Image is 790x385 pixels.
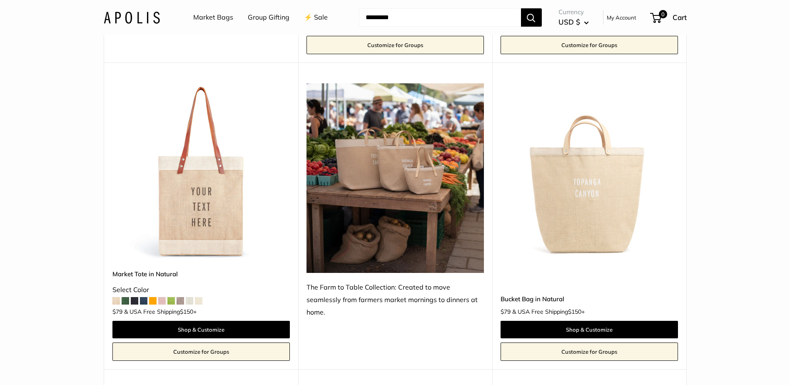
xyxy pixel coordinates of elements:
a: Group Gifting [248,11,289,24]
a: Customize for Groups [501,342,678,361]
a: ⚡️ Sale [304,11,328,24]
input: Search... [359,8,521,27]
a: Shop & Customize [112,321,290,338]
a: Market Tote in Natural [112,269,290,279]
span: USD $ [558,17,580,26]
a: Shop & Customize [501,321,678,338]
div: Select Color [112,284,290,296]
span: Cart [673,13,687,22]
span: & USA Free Shipping + [512,309,585,315]
img: Apolis [104,11,160,23]
a: Customize for Groups [501,36,678,54]
img: description_Make it yours with custom printed text. [112,83,290,261]
a: Customize for Groups [112,342,290,361]
img: The Farm to Table Collection: Created to move seamlessly from farmers market mornings to dinners ... [307,83,484,273]
span: Currency [558,6,589,18]
span: $79 [112,308,122,315]
a: Bucket Bag in NaturalBucket Bag in Natural [501,83,678,261]
a: Customize for Groups [307,36,484,54]
span: $79 [501,308,511,315]
a: Market Bags [193,11,233,24]
img: Bucket Bag in Natural [501,83,678,261]
span: & USA Free Shipping + [124,309,197,315]
a: description_Make it yours with custom printed text.Market Tote in Natural [112,83,290,261]
button: USD $ [558,15,589,29]
button: Search [521,8,542,27]
iframe: Sign Up via Text for Offers [7,353,89,378]
span: 0 [658,10,667,18]
a: My Account [607,12,636,22]
a: Bucket Bag in Natural [501,294,678,304]
div: The Farm to Table Collection: Created to move seamlessly from farmers market mornings to dinners ... [307,281,484,319]
a: 0 Cart [651,11,687,24]
span: $150 [568,308,581,315]
span: $150 [180,308,193,315]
